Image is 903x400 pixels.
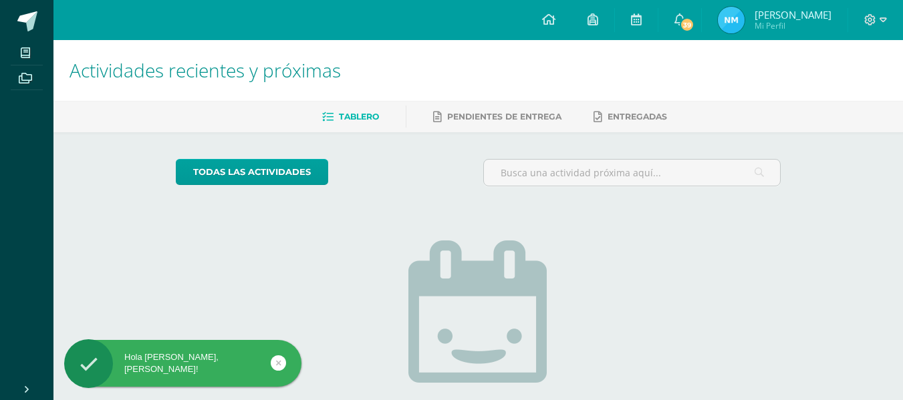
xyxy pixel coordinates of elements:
a: todas las Actividades [176,159,328,185]
a: Tablero [322,106,379,128]
span: [PERSON_NAME] [755,8,831,21]
a: Pendientes de entrega [433,106,561,128]
span: Entregadas [608,112,667,122]
a: Entregadas [594,106,667,128]
input: Busca una actividad próxima aquí... [484,160,780,186]
span: Tablero [339,112,379,122]
span: Mi Perfil [755,20,831,31]
div: Hola [PERSON_NAME], [PERSON_NAME]! [64,351,301,375]
span: Pendientes de entrega [447,112,561,122]
img: 1873438405914e768c422af73e4c8058.png [718,7,745,33]
span: 39 [680,17,694,32]
span: Actividades recientes y próximas [70,57,341,83]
